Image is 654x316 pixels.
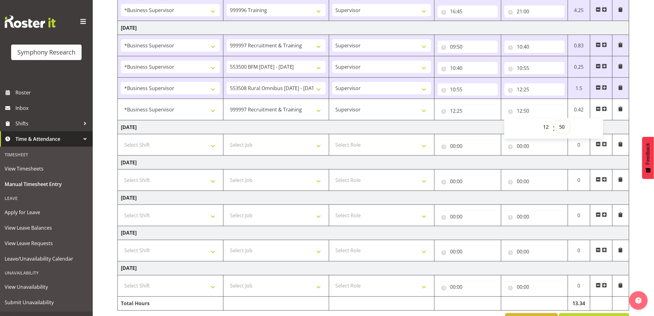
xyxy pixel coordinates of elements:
input: Click to select... [438,140,498,152]
td: 0 [568,205,590,226]
td: Total Hours [118,297,223,311]
a: View Leave Balances [2,220,91,236]
td: 1.5 [568,78,590,99]
div: Leave [2,192,91,205]
div: Symphony Research [17,48,75,57]
input: Click to select... [504,175,565,188]
td: [DATE] [118,262,629,275]
input: Click to select... [438,281,498,293]
span: : [553,121,555,136]
td: 13.34 [568,297,590,311]
span: Apply for Leave [5,208,88,217]
td: [DATE] [118,21,629,35]
input: Click to select... [438,41,498,53]
td: 0.25 [568,56,590,78]
input: Click to select... [438,210,498,223]
span: View Timesheets [5,164,88,173]
td: [DATE] [118,156,629,170]
button: Feedback - Show survey [642,137,654,179]
span: Submit Unavailability [5,298,88,307]
input: Click to select... [438,175,498,188]
a: View Unavailability [2,279,91,295]
img: help-xxl-2.png [635,297,642,304]
input: Click to select... [504,105,565,117]
input: Click to select... [504,5,565,18]
a: View Leave Requests [2,236,91,251]
a: View Timesheets [2,161,91,176]
span: Shifts [15,119,80,128]
input: Click to select... [504,140,565,152]
td: 0.83 [568,35,590,56]
td: 0 [568,170,590,191]
span: View Leave Requests [5,239,88,248]
input: Click to select... [438,5,498,18]
span: View Leave Balances [5,223,88,232]
span: Time & Attendance [15,134,80,144]
input: Click to select... [438,246,498,258]
td: [DATE] [118,191,629,205]
td: 0 [568,240,590,262]
span: Leave/Unavailability Calendar [5,254,88,263]
input: Click to select... [504,62,565,74]
a: Manual Timesheet Entry [2,176,91,192]
input: Click to select... [438,62,498,74]
span: Manual Timesheet Entry [5,180,88,189]
input: Click to select... [504,281,565,293]
input: Click to select... [504,41,565,53]
input: Click to select... [438,105,498,117]
div: Unavailability [2,266,91,279]
td: 0.42 [568,99,590,120]
td: 0 [568,134,590,156]
input: Click to select... [504,83,565,96]
a: Leave/Unavailability Calendar [2,251,91,266]
td: [DATE] [118,120,629,134]
a: Apply for Leave [2,205,91,220]
div: Timesheet [2,148,91,161]
span: Roster [15,88,90,97]
input: Click to select... [504,210,565,223]
a: Submit Unavailability [2,295,91,310]
span: View Unavailability [5,282,88,292]
span: Feedback [645,143,651,165]
td: 0 [568,275,590,297]
input: Click to select... [438,83,498,96]
img: Rosterit website logo [5,15,56,28]
span: Inbox [15,103,90,113]
td: [DATE] [118,226,629,240]
input: Click to select... [504,246,565,258]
